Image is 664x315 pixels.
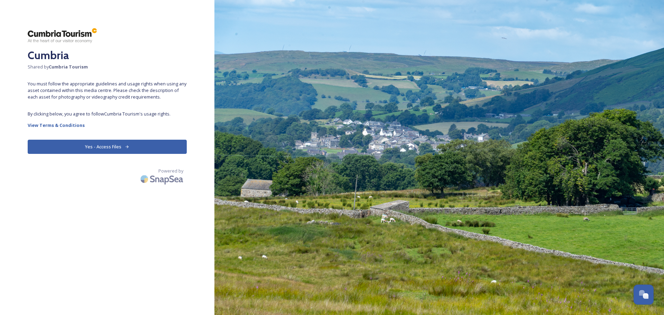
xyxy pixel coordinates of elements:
[28,122,85,128] strong: View Terms & Conditions
[28,140,187,154] button: Yes - Access Files
[28,64,187,70] span: Shared by
[634,285,654,305] button: Open Chat
[138,171,187,187] img: SnapSea Logo
[49,64,88,70] strong: Cumbria Tourism
[28,121,187,129] a: View Terms & Conditions
[28,111,187,117] span: By clicking below, you agree to follow Cumbria Tourism 's usage rights.
[28,28,97,44] img: ct_logo.png
[28,47,187,64] h2: Cumbria
[158,168,183,174] span: Powered by
[28,81,187,101] span: You must follow the appropriate guidelines and usage rights when using any asset contained within...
